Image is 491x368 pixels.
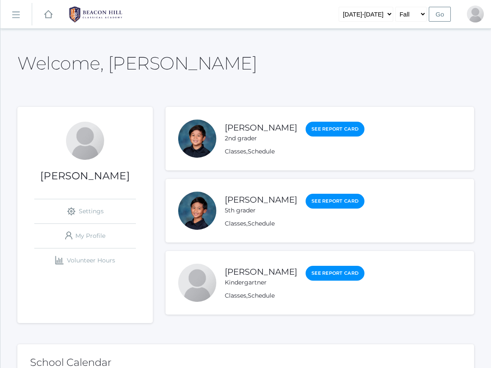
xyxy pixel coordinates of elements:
[248,292,275,299] a: Schedule
[467,6,484,22] div: Lew Soratorio
[17,170,153,181] h1: [PERSON_NAME]
[178,264,216,302] div: Kailo Soratorio
[34,248,136,273] a: Volunteer Hours
[225,267,297,277] a: [PERSON_NAME]
[225,148,246,155] a: Classes
[225,123,297,133] a: [PERSON_NAME]
[178,120,216,158] div: Nico Soratorio
[225,220,246,227] a: Classes
[225,134,297,143] div: 2nd grader
[34,199,136,223] a: Settings
[225,147,364,156] div: ,
[66,122,104,160] div: Lew Soratorio
[248,220,275,227] a: Schedule
[34,224,136,248] a: My Profile
[429,7,451,22] input: Go
[225,278,297,287] div: Kindergartner
[178,192,216,230] div: Matteo Soratorio
[225,195,297,205] a: [PERSON_NAME]
[248,148,275,155] a: Schedule
[17,53,257,73] h2: Welcome, [PERSON_NAME]
[225,219,364,228] div: ,
[306,266,364,281] a: See Report Card
[30,357,461,368] h2: School Calendar
[225,291,364,300] div: ,
[225,206,297,215] div: 5th grader
[306,122,364,137] a: See Report Card
[225,292,246,299] a: Classes
[306,194,364,209] a: See Report Card
[64,4,127,25] img: BHCALogos-05-308ed15e86a5a0abce9b8dd61676a3503ac9727e845dece92d48e8588c001991.png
